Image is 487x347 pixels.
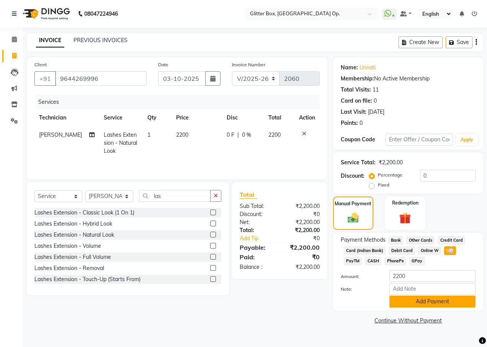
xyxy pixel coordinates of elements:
img: logo [20,3,72,25]
span: GPay [409,257,425,265]
label: Note: [335,286,384,293]
span: 0 % [242,131,251,139]
span: Debit Card [389,246,415,255]
div: Card on file: [341,97,372,105]
a: Continue Without Payment [335,317,482,325]
div: Total: [234,226,279,234]
div: ₹0 [279,252,325,262]
span: Credit Card [438,236,465,245]
div: Lashes Extension - Full Volume [34,253,111,261]
input: Search or Scan [139,190,211,202]
div: Coupon Code [341,136,386,144]
label: Date [158,61,168,68]
div: Points: [341,119,358,127]
div: ₹0 [279,210,325,218]
span: 2200 [268,131,281,138]
a: PREVIOUS INVOICES [74,37,127,44]
button: Add Payment [389,296,476,308]
span: Payment Methods [341,236,386,244]
th: Price [172,109,222,126]
div: 0 [360,119,363,127]
div: Services [35,95,325,109]
div: ₹2,200.00 [279,263,325,271]
div: Discount: [234,210,279,218]
div: ₹2,200.00 [379,159,403,167]
span: 0 F [227,131,234,139]
div: Lashes Extension - Natural Look [34,231,114,239]
label: Fixed [378,182,389,188]
div: [DATE] [368,108,384,116]
input: Amount [389,270,476,282]
input: Add Note [389,283,476,295]
span: PhonePe [384,257,406,265]
span: | [237,131,239,139]
div: Net: [234,218,279,226]
th: Action [294,109,320,126]
div: ₹2,200.00 [279,243,325,252]
button: +91 [34,71,56,86]
th: Disc [222,109,264,126]
div: ₹2,200.00 [279,226,325,234]
span: Online W [418,246,441,255]
img: _gift.svg [395,211,414,226]
th: Service [99,109,142,126]
div: Lashes Extension - Removal [34,264,104,272]
div: Balance : [234,263,279,271]
div: Membership: [341,75,374,83]
span: Lashes Extension - Natural Look [104,131,137,154]
div: 11 [373,86,379,94]
span: PayTM [344,257,362,265]
span: 1 [147,131,150,138]
div: ₹0 [287,234,325,242]
button: Save [446,36,472,48]
label: Amount: [335,273,384,280]
div: Sub Total: [234,202,279,210]
span: UPI [444,246,456,255]
label: Client [34,61,47,68]
span: Card (Indian Bank) [344,246,386,255]
button: Apply [456,134,478,146]
span: Bank [389,236,404,245]
a: Add Tip [234,234,287,242]
div: 0 [374,97,377,105]
div: ₹2,200.00 [279,202,325,210]
div: Last Visit: [341,108,366,116]
div: Lashes Extension - Volume [34,242,101,250]
div: No Active Membership [341,75,476,83]
label: Redemption [392,200,418,206]
div: Lashes Extension - Hybrid Look [34,220,112,228]
span: Other Cards [406,236,435,245]
button: Create New [399,36,443,48]
div: Name: [341,64,358,72]
span: Total [240,191,257,199]
img: _cash.svg [344,212,362,224]
th: Qty [143,109,172,126]
b: 08047224946 [84,3,118,25]
a: INVOICE [36,34,64,47]
label: Manual Payment [335,200,371,207]
input: Enter Offer / Coupon Code [386,134,453,146]
span: [PERSON_NAME] [39,131,82,138]
div: Discount: [341,172,364,180]
th: Total [264,109,294,126]
span: CASH [365,257,381,265]
label: Percentage [378,172,402,178]
input: Search by Name/Mobile/Email/Code [55,71,147,86]
div: ₹2,200.00 [279,218,325,226]
div: Payable: [234,243,279,252]
div: Paid: [234,252,279,262]
a: Unnati [360,64,376,72]
th: Technician [34,109,99,126]
label: Invoice Number [232,61,265,68]
div: Lashes Extension - Classic Look (1 On 1) [34,209,134,217]
div: Lashes Extension - Touch-Up (Starts From) [34,275,141,283]
div: Service Total: [341,159,376,167]
div: Total Visits: [341,86,371,94]
span: 2200 [176,131,188,138]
